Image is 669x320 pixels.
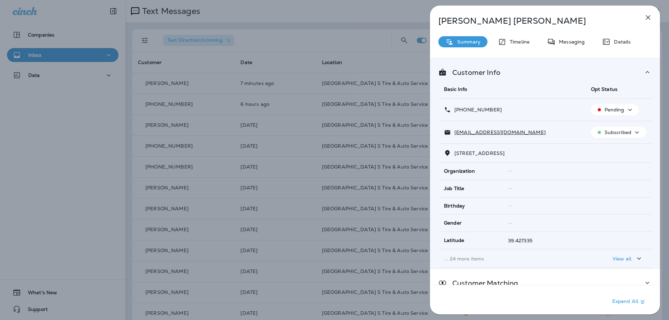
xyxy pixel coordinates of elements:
[444,186,464,192] span: Job Title
[508,168,513,174] span: --
[444,168,475,174] span: Organization
[612,298,647,306] p: Expand All
[591,86,617,92] span: Opt Status
[591,104,639,115] button: Pending
[447,280,518,286] p: Customer Matching
[444,86,467,92] span: Basic Info
[609,296,649,308] button: Expand All
[444,220,462,226] span: Gender
[444,203,465,209] span: Birthday
[508,237,532,244] span: 39.427335
[613,256,631,262] p: View all
[438,16,629,26] p: [PERSON_NAME] [PERSON_NAME]
[605,107,624,112] p: Pending
[451,130,546,135] p: [EMAIL_ADDRESS][DOMAIN_NAME]
[506,39,530,45] p: Timeline
[454,39,480,45] p: Summary
[444,237,464,243] span: Latitude
[555,39,585,45] p: Messaging
[454,150,505,156] span: [STREET_ADDRESS]
[508,203,513,209] span: --
[610,39,631,45] p: Details
[451,107,502,112] p: [PHONE_NUMBER]
[444,256,580,262] p: ... 24 more items
[447,70,500,75] p: Customer Info
[508,220,513,226] span: --
[610,252,646,265] button: View all
[508,185,513,192] span: --
[605,130,631,135] p: Subscribed
[591,127,646,138] button: Subscribed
